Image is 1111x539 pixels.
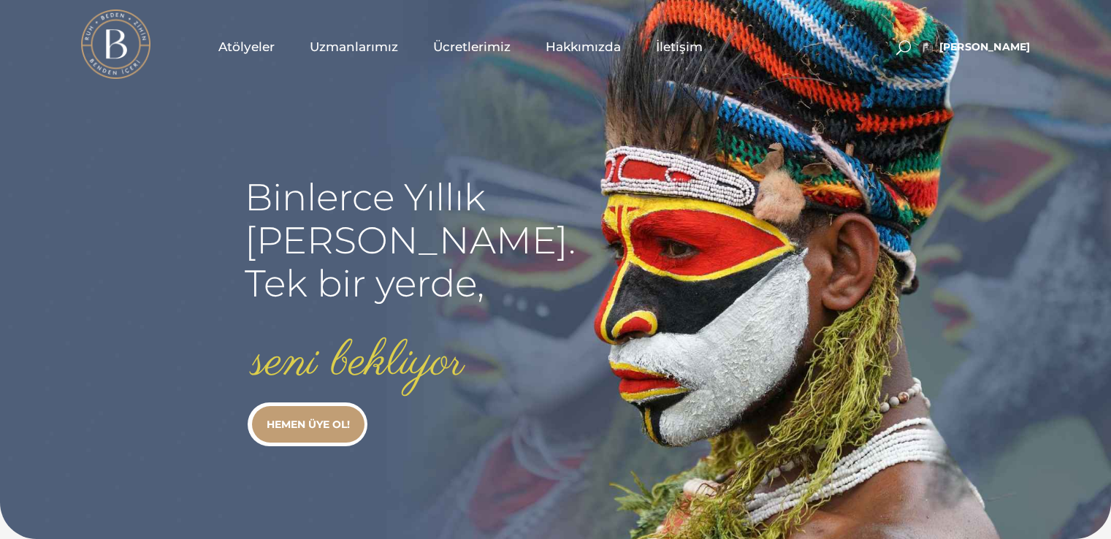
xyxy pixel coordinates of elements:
span: Hakkımızda [546,39,621,56]
span: [PERSON_NAME] [939,40,1031,53]
span: Ücretlerimiz [433,39,511,56]
span: Uzmanlarımız [310,39,398,56]
a: HEMEN ÜYE OL! [252,406,364,443]
a: Ücretlerimiz [416,10,528,83]
rs-layer: seni bekliyor [252,335,465,390]
img: light logo [81,9,150,79]
a: İletişim [638,10,720,83]
span: İletişim [656,39,703,56]
a: Hakkımızda [528,10,638,83]
a: Uzmanlarımız [292,10,416,83]
a: Atölyeler [201,10,292,83]
rs-layer: Binlerce Yıllık [PERSON_NAME]. Tek bir yerde, [245,176,576,305]
span: Atölyeler [218,39,275,56]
